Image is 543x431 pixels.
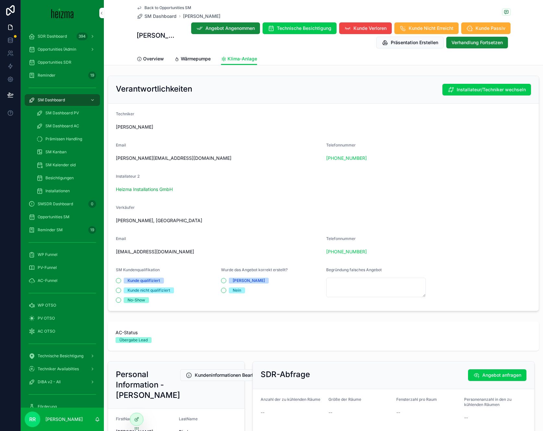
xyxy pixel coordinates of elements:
span: Email [116,143,126,147]
span: Kundeninformationen Bearbeiten [195,372,265,378]
span: Telefonnummer [326,143,356,147]
div: 0 [88,200,96,208]
span: SM Dashboard [144,13,177,19]
button: Kundeninformationen Bearbeiten [180,369,271,381]
a: Reminder19 [25,70,100,81]
span: Förderung [38,404,57,409]
span: AC-Funnel [38,278,57,283]
div: Nein [233,287,241,293]
img: App logo [51,8,74,18]
span: LastName [179,416,198,421]
a: SMSDR Dashboard0 [25,198,100,210]
span: Opportunities (Admin [38,47,76,52]
span: Fensterzahl pro Raum [396,397,437,402]
a: [PHONE_NUMBER] [326,248,367,255]
button: Präsentation Erstellen [376,37,444,48]
a: Förderung [25,401,100,412]
span: Technische Besichtigung [277,25,331,32]
span: AC OTSO [38,329,55,334]
button: Installateur/Techniker wechseln [442,84,531,95]
span: Email [116,236,126,241]
span: Präsentation Erstellen [391,39,438,46]
a: PV-Funnel [25,262,100,273]
span: [PERSON_NAME][EMAIL_ADDRESS][DOMAIN_NAME] [116,155,321,161]
h2: Verantwortlichkeiten [116,84,192,94]
a: Reminder SM19 [25,224,100,236]
span: SMSDR Dashboard [38,201,73,207]
button: Kunde Verloren [339,22,392,34]
span: FirstName [116,416,135,421]
div: 394 [77,32,88,40]
span: Opportunities SM [38,214,69,220]
span: Begründung falsches Angebot [326,267,382,272]
span: Technische Besichtigung [38,353,83,359]
a: SM Dashboard [25,94,100,106]
span: Installateur/Techniker wechseln [457,86,526,93]
span: Reminder SM [38,227,63,233]
span: Installateur 2 [116,174,140,179]
a: SM Kalender old [32,159,100,171]
span: Prämissen Handling [45,136,82,142]
a: Opportunities (Admin [25,44,100,55]
span: SM Dashboard AC [45,123,79,129]
div: Übergabe Lead [119,337,148,343]
span: [PERSON_NAME] [116,124,153,130]
span: -- [328,409,332,416]
span: Personenanzahl in den zu kühlenden Räumen [464,397,512,407]
button: Technische Besichtigung [263,22,337,34]
button: Kunde Nicht Erreicht [394,22,459,34]
span: PV OTSO [38,316,55,321]
span: Klima-Anlage [228,56,257,62]
span: SM Kalender old [45,162,76,168]
a: [PERSON_NAME] [183,13,220,19]
span: Kunde Passiv [475,25,505,32]
span: SM Dashboard PV [45,110,79,116]
a: Techniker Availabilties [25,363,100,375]
button: Angebot anfragen [468,369,526,381]
a: Heizma Installations GmbH [116,186,173,193]
span: Besichtigungen [45,175,74,181]
span: Opportunities SDR [38,60,71,65]
h2: Personal Information - [PERSON_NAME] [116,369,180,400]
span: Anzahl der zu kühlenden Räume [261,397,320,402]
h1: [PERSON_NAME] [137,31,175,40]
a: Opportunities SM [25,211,100,223]
span: Kunde Nicht Erreicht [409,25,453,32]
p: [PERSON_NAME] [45,416,83,423]
span: -- [464,414,468,421]
button: Angebot Angenommen [191,22,260,34]
a: SM Dashboard [137,13,177,19]
span: Kunde Verloren [353,25,387,32]
a: Back to Opportunities SM [137,5,191,10]
span: Overview [143,56,164,62]
a: [PHONE_NUMBER] [326,155,367,161]
h2: SDR-Abfrage [261,369,310,380]
span: PV-Funnel [38,265,57,270]
span: -- [261,409,265,416]
div: 19 [88,226,96,234]
span: Telefonnummer [326,236,356,241]
a: AC-Funnel [25,275,100,286]
span: WP OTSO [38,303,56,308]
span: RR [29,415,36,423]
span: Verhandlung Fortsetzen [451,39,503,46]
a: Wärmepumpe [174,53,211,66]
div: No-Show [128,297,145,303]
span: [EMAIL_ADDRESS][DOMAIN_NAME] [116,248,321,255]
a: AC OTSO [25,325,100,337]
a: Klima-Anlage [221,53,257,65]
a: SDR Dashboard394 [25,31,100,42]
a: WP OTSO [25,299,100,311]
span: [PERSON_NAME], [GEOGRAPHIC_DATA] [116,217,202,224]
a: SM Dashboard PV [32,107,100,119]
a: SM Kanban [32,146,100,158]
span: Techniker [116,111,134,116]
span: SM Kanban [45,149,67,155]
span: Reminder [38,73,56,78]
div: [PERSON_NAME] [233,278,265,284]
button: Kunde Passiv [461,22,511,34]
span: Techniker Availabilties [38,366,79,372]
a: SM Dashboard AC [32,120,100,132]
span: Verkäufer [116,205,135,210]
